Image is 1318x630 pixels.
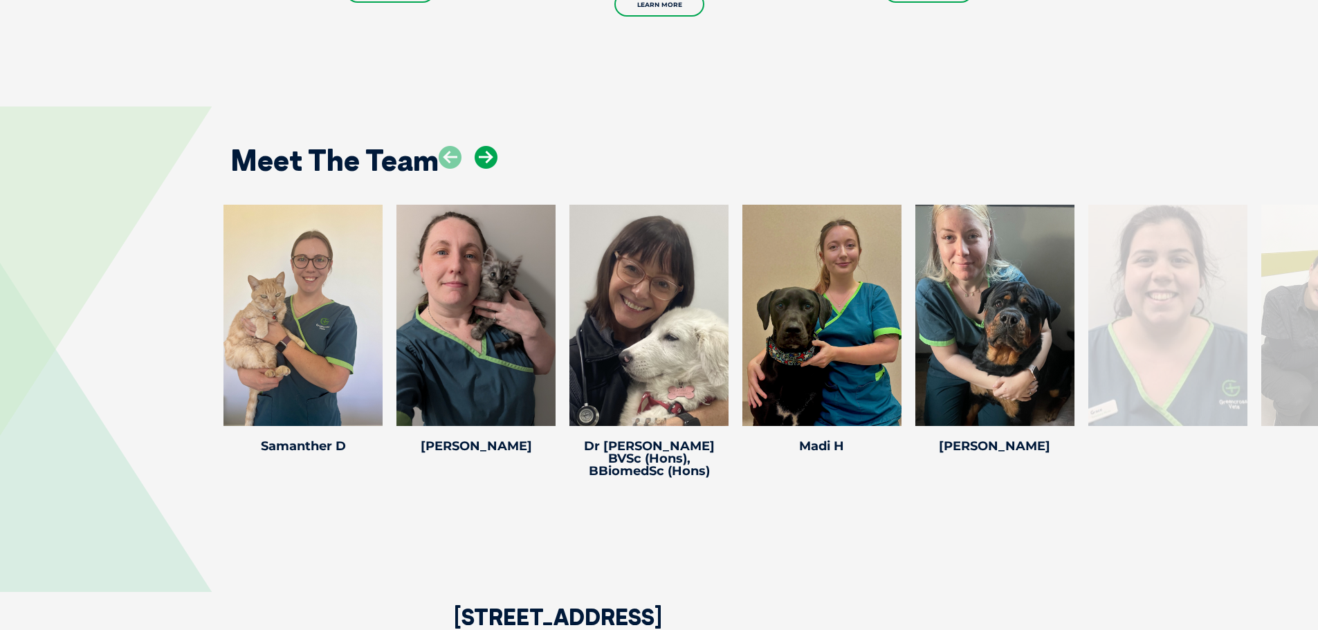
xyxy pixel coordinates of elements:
h4: Dr [PERSON_NAME] BVSc (Hons), BBiomedSc (Hons) [569,440,729,477]
h4: Samanther D [223,440,383,452]
h4: [PERSON_NAME] [396,440,556,452]
h4: [PERSON_NAME] [915,440,1074,452]
h2: Meet The Team [230,146,439,175]
h4: Madi H [742,440,901,452]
